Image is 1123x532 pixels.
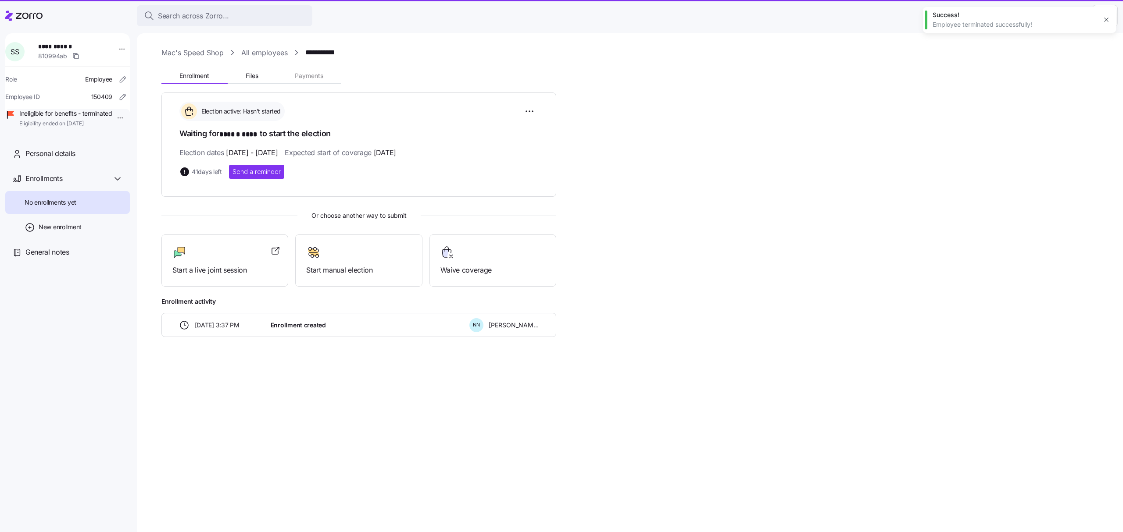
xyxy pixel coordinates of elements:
span: Enrollment created [271,321,326,330]
span: Enrollment [179,73,209,79]
span: Role [5,75,17,84]
div: Success! [933,11,1097,19]
span: Payments [295,73,323,79]
a: Mac's Speed Shop [161,47,224,58]
span: Waive coverage [440,265,545,276]
span: [DATE] - [DATE] [226,147,278,158]
span: Enrollments [25,173,62,184]
span: Eligibility ended on [DATE] [19,120,112,128]
a: All employees [241,47,288,58]
span: 810994ab [38,52,67,60]
span: Files [246,73,258,79]
span: Employee [85,75,112,84]
span: [DATE] 3:37 PM [195,321,240,330]
span: Start a live joint session [172,265,277,276]
span: [DATE] [374,147,396,158]
button: Search across Zorro... [137,5,312,26]
span: Personal details [25,148,75,159]
span: Election active: Hasn't started [199,107,281,116]
span: New enrollment [39,223,82,231]
span: [PERSON_NAME] [489,321,539,330]
span: Send a reminder [232,167,281,176]
span: 150409 [91,92,112,101]
span: General notes [25,247,69,258]
span: Start manual election [306,265,411,276]
span: No enrollments yet [25,198,76,207]
div: Employee terminated successfully! [933,20,1097,29]
h1: Waiting for to start the election [179,128,538,140]
span: Enrollment activity [161,297,556,306]
span: Election dates [179,147,278,158]
span: Ineligible for benefits - terminated [19,109,112,118]
span: Expected start of coverage [285,147,396,158]
span: Or choose another way to submit [161,211,556,220]
span: N N [473,323,480,327]
span: S S [11,48,19,55]
span: 41 days left [192,167,222,176]
span: Employee ID [5,92,40,101]
span: Search across Zorro... [158,11,229,21]
button: Send a reminder [229,165,284,179]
